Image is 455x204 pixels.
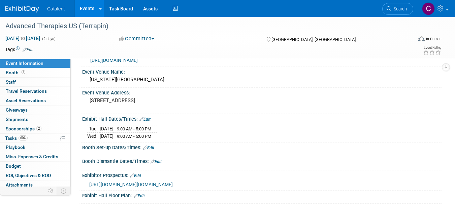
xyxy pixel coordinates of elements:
span: Event Information [6,60,43,66]
td: Toggle Event Tabs [57,187,71,195]
span: 60% [19,135,28,140]
span: to [20,36,26,41]
a: Giveaways [0,106,70,115]
a: Search [382,3,413,15]
span: ROI, Objectives & ROO [6,173,51,178]
button: Committed [117,35,157,42]
a: Travel Reservations [0,87,70,96]
img: ExhibitDay [5,6,39,12]
span: Misc. Expenses & Credits [6,154,58,159]
a: Budget [0,162,70,171]
span: Staff [6,79,16,85]
span: Budget [6,163,21,169]
td: [DATE] [100,133,113,140]
span: [GEOGRAPHIC_DATA], [GEOGRAPHIC_DATA] [271,37,356,42]
a: Edit [134,194,145,198]
div: Event Format [377,35,442,45]
span: [DATE] [DATE] [5,35,40,41]
span: Giveaways [6,107,28,113]
a: Shipments [0,115,70,124]
a: Booth [0,68,70,77]
span: Asset Reservations [6,98,46,103]
div: Event Venue Name: [82,67,442,75]
div: Exhibit Hall Dates/Times: [82,114,442,123]
a: Edit [151,159,162,164]
a: Edit [143,146,154,150]
div: [US_STATE][GEOGRAPHIC_DATA] [87,75,436,85]
div: Exhibit Hall Floor Plan: [82,191,442,199]
td: [DATE] [100,125,113,133]
div: Booth Dismantle Dates/Times: [82,156,442,165]
td: Tue. [87,125,100,133]
div: Event Rating [423,46,441,49]
a: Event Information [0,59,70,68]
td: Personalize Event Tab Strip [45,187,57,195]
a: Misc. Expenses & Credits [0,152,70,161]
a: Edit [130,173,141,178]
span: (2 days) [41,37,56,41]
span: Tasks [5,135,28,141]
a: Asset Reservations [0,96,70,105]
div: Exhibitor Prospectus: [82,170,442,179]
a: Staff [0,78,70,87]
pre: [STREET_ADDRESS] [90,97,225,104]
img: Format-Inperson.png [418,36,425,41]
div: Booth Set-up Dates/Times: [82,142,442,151]
span: Sponsorships [6,126,41,131]
span: Booth not reserved yet [20,70,27,75]
a: [URL][DOMAIN_NAME][DOMAIN_NAME] [89,182,173,187]
div: In-Person [426,36,442,41]
a: Sponsorships2 [0,124,70,133]
span: Search [391,6,407,11]
div: Event Venue Address: [82,88,442,96]
img: Christina Szendi [422,2,435,15]
a: Edit [139,117,151,122]
a: Attachments [0,180,70,190]
div: Advanced Therapies US (Terrapin) [3,20,404,32]
span: Playbook [6,145,25,150]
span: Travel Reservations [6,88,47,94]
a: [URL][DOMAIN_NAME] [90,57,138,63]
span: 9:00 AM - 5:00 PM [117,134,151,139]
a: Tasks60% [0,134,70,143]
a: Edit [23,47,34,52]
span: Booth [6,70,27,75]
span: Catalent [47,6,65,11]
span: Attachments [6,182,33,188]
span: 9:00 AM - 5:00 PM [117,126,151,131]
a: Playbook [0,143,70,152]
span: Shipments [6,117,28,122]
td: Wed. [87,133,100,140]
td: Tags [5,46,34,53]
span: 2 [36,126,41,131]
a: ROI, Objectives & ROO [0,171,70,180]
